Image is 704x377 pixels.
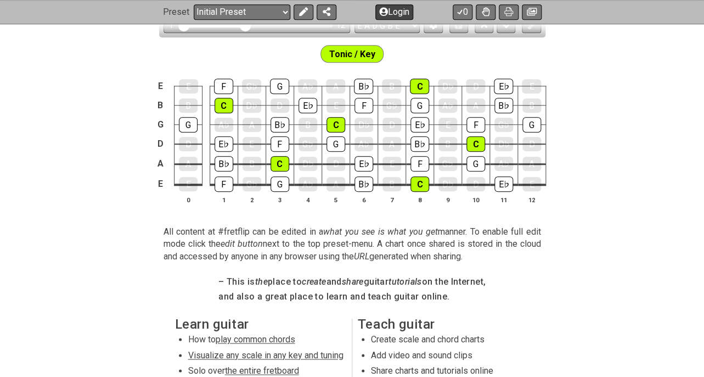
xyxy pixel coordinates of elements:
span: the entire fretboard [225,365,299,376]
li: Create scale and chord charts [371,334,527,349]
div: B♭ [215,156,233,171]
th: 1 [210,194,238,206]
div: E♭ [299,98,317,113]
div: A♭ [438,98,457,113]
em: the [255,276,268,287]
div: A [179,157,198,171]
td: B [154,96,167,115]
em: tutorials [388,276,422,287]
div: E [179,177,198,191]
th: 9 [433,194,461,206]
button: First click edit preset to enable marker editing [522,18,540,33]
div: E [522,79,541,93]
p: All content at #fretflip can be edited in a manner. To enable full edit mode click the next to th... [164,226,541,263]
div: G [466,156,485,171]
div: 12 [336,21,345,30]
select: Preset [194,4,290,20]
div: B [382,79,401,93]
button: Move up [475,18,493,33]
div: B♭ [354,176,373,192]
div: G♭ [243,177,261,191]
em: what you see is what you get [323,226,438,237]
button: Edit Preset [294,4,313,20]
span: First enable full edit mode to edit [329,46,375,62]
li: Add video and sound clips [371,350,527,365]
div: G♭ [382,98,401,113]
div: F [271,136,289,152]
div: A [382,137,401,151]
div: A♭ [494,157,513,171]
div: C [466,136,485,152]
div: G♭ [299,137,317,151]
div: F [215,176,233,192]
div: G [410,98,429,113]
div: E♭ [354,156,373,171]
div: D♭ [299,157,317,171]
div: G [179,117,198,132]
button: Create image [522,4,542,20]
div: C [410,79,429,94]
select: Tuning [354,18,420,33]
span: play common chords [216,334,295,345]
div: A♭ [215,118,233,132]
div: E♭ [410,117,429,132]
h4: – This is place to and guitar on the Internet, [218,276,486,288]
div: Visible fret range [164,18,350,33]
div: D♭ [438,177,457,191]
span: Visualize any scale in any key and tuning [188,350,343,361]
div: G♭ [438,157,457,171]
div: D [382,118,401,132]
div: G [271,176,289,192]
div: G [522,117,541,132]
div: D♭ [354,118,373,132]
div: D♭ [243,98,261,113]
button: Print [499,4,519,20]
div: F [354,98,373,113]
td: D [154,134,167,154]
em: edit button [221,239,263,249]
div: B [438,137,457,151]
td: E [154,174,167,195]
div: B♭ [354,79,373,94]
div: E [179,79,198,93]
em: create [302,276,326,287]
th: 4 [294,194,322,206]
span: Preset [163,7,189,18]
em: share [342,276,364,287]
div: B [382,177,401,191]
button: Share Preset [317,4,336,20]
div: F [410,156,429,171]
div: E [326,98,345,113]
div: B [299,118,317,132]
div: A♭ [299,177,317,191]
th: 6 [350,194,378,206]
div: G♭ [494,118,513,132]
div: B [179,98,198,113]
div: C [271,156,289,171]
div: B [243,157,261,171]
div: C [410,176,429,192]
em: URL [354,251,369,262]
th: 8 [405,194,433,206]
div: D [466,79,485,93]
th: 3 [266,194,294,206]
div: D♭ [494,137,513,151]
th: 2 [238,194,266,206]
th: 7 [378,194,405,206]
h2: Learn guitar [175,318,347,330]
div: F [466,117,485,132]
th: 12 [517,194,545,206]
div: A [243,118,261,132]
div: 1 [169,21,173,30]
div: E [438,118,457,132]
div: D [522,137,541,151]
td: G [154,115,167,134]
div: A [466,98,485,113]
div: D [466,177,485,191]
div: C [215,98,233,113]
div: A [522,157,541,171]
div: D [326,157,345,171]
div: A♭ [298,79,317,93]
li: How to [188,334,345,349]
button: 0 [453,4,472,20]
